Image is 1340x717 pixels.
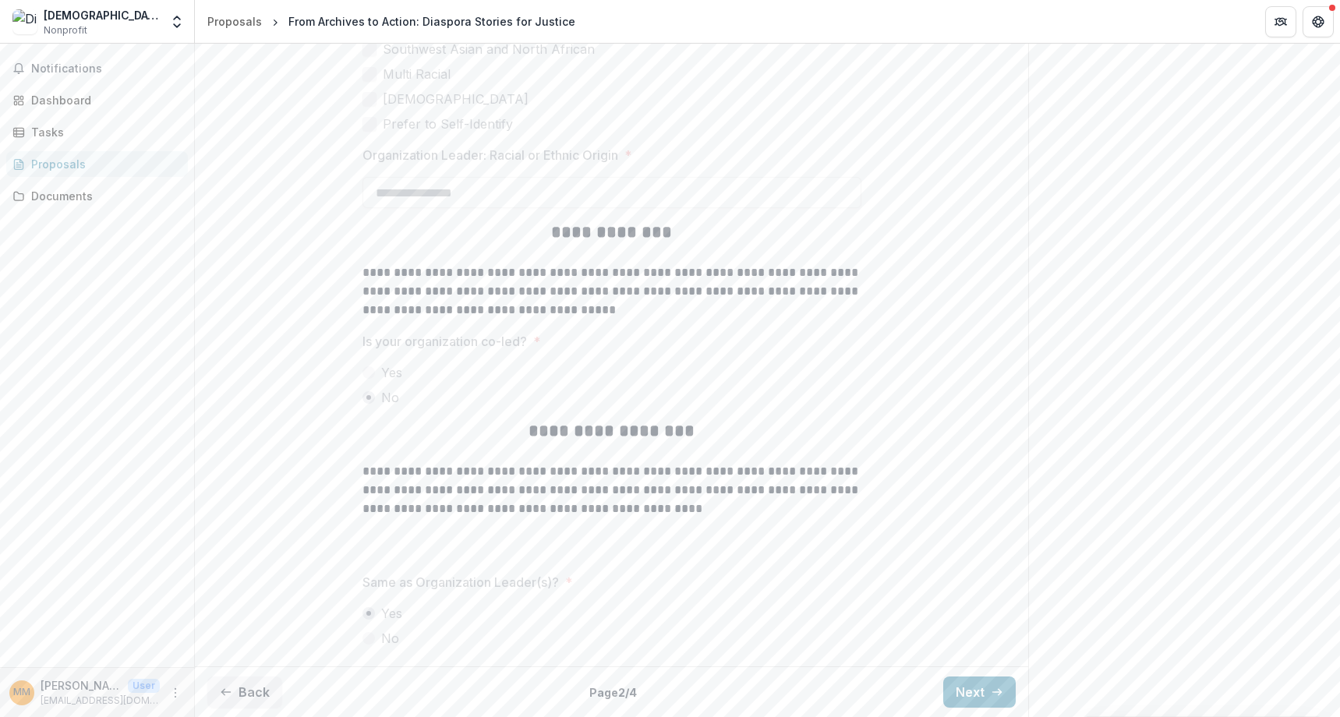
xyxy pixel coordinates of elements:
[383,90,529,108] span: [DEMOGRAPHIC_DATA]
[362,332,527,351] p: Is your organization co-led?
[166,683,185,702] button: More
[383,40,595,58] span: Southwest Asian and North African
[383,65,451,83] span: Multi Racial
[41,694,160,708] p: [EMAIL_ADDRESS][DOMAIN_NAME]
[288,13,575,30] div: From Archives to Action: Diaspora Stories for Justice
[31,156,175,172] div: Proposals
[12,9,37,34] img: DiosporaDNA Story Center
[362,146,618,164] p: Organization Leader: Racial or Ethnic Origin
[6,151,188,177] a: Proposals
[362,573,559,592] p: Same as Organization Leader(s)?
[31,62,182,76] span: Notifications
[1265,6,1296,37] button: Partners
[381,604,402,623] span: Yes
[128,679,160,693] p: User
[6,119,188,145] a: Tasks
[201,10,582,33] nav: breadcrumb
[381,388,399,407] span: No
[201,10,268,33] a: Proposals
[381,629,399,648] span: No
[207,13,262,30] div: Proposals
[589,684,637,701] p: Page 2 / 4
[6,87,188,113] a: Dashboard
[44,7,160,23] div: [DEMOGRAPHIC_DATA] Story Center
[166,6,188,37] button: Open entity switcher
[44,23,87,37] span: Nonprofit
[383,115,513,133] span: Prefer to Self-Identify
[381,363,402,382] span: Yes
[207,676,282,708] button: Back
[41,677,122,694] p: [PERSON_NAME]
[13,687,30,698] div: Monica Montgomery
[31,188,175,204] div: Documents
[6,183,188,209] a: Documents
[6,56,188,81] button: Notifications
[1303,6,1334,37] button: Get Help
[943,676,1016,708] button: Next
[31,124,175,140] div: Tasks
[31,92,175,108] div: Dashboard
